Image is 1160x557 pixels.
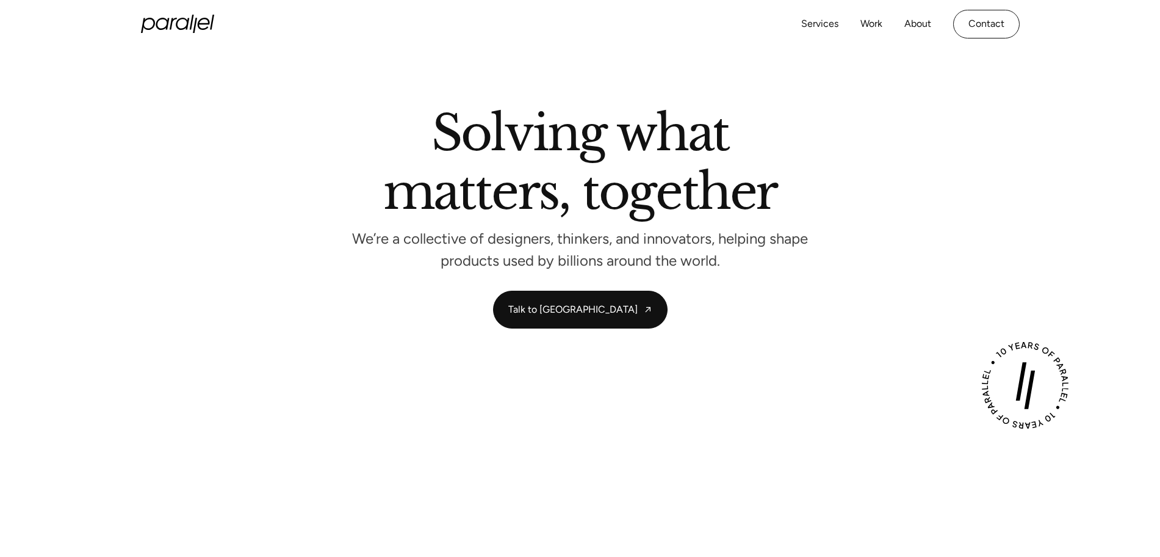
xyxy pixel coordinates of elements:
h2: Solving what matters, together [383,109,777,221]
a: About [904,15,931,33]
p: We’re a collective of designers, thinkers, and innovators, helping shape products used by billion... [351,234,809,266]
a: Contact [953,10,1020,38]
a: Services [801,15,838,33]
a: Work [860,15,882,33]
